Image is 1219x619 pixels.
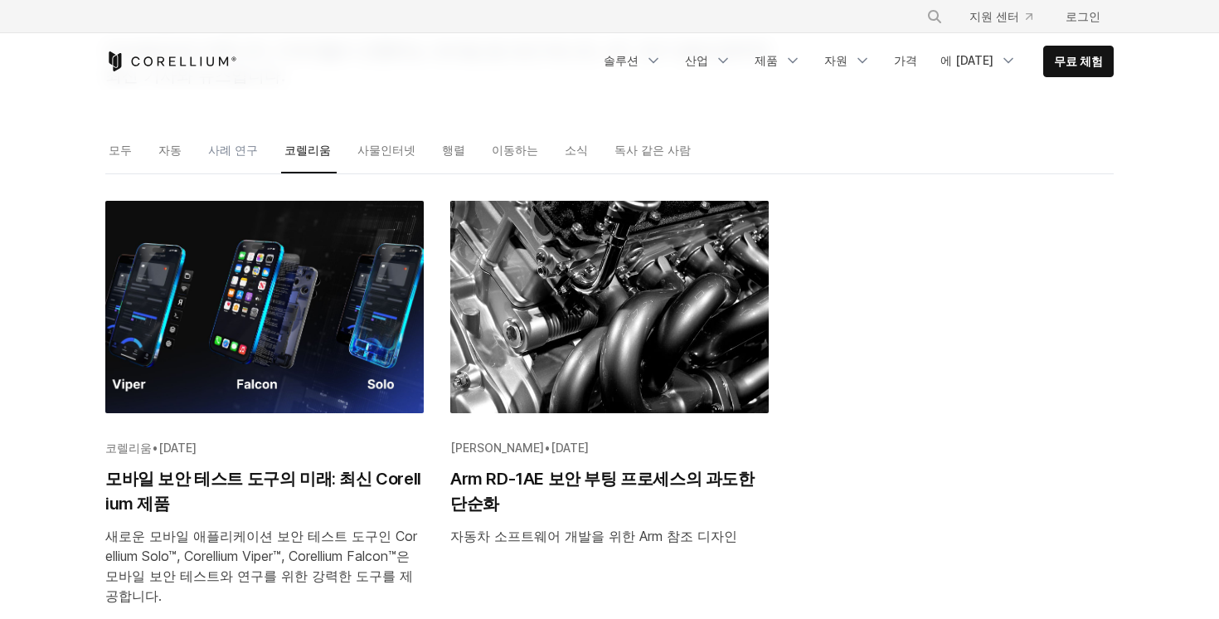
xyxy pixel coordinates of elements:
[611,139,697,173] a: 독사 같은 사람
[906,2,1114,32] div: 탐색 메뉴
[969,9,1019,23] font: 지원 센터
[450,469,755,514] font: Arm RD-1AE 보안 부팅 프로세스의 과도한 단순화
[205,139,264,173] a: 사례 연구
[284,143,331,157] font: 코렐리움
[105,528,417,604] font: 새로운 모바일 애플리케이션 보안 테스트 도구인 Corellium Solo™, Corellium Viper™, Corellium Falcon™은 모바일 보안 테스트와 연구를 위...
[450,528,737,544] font: 자동차 소프트웨어 개발을 위한 Arm 참조 디자인
[1054,54,1103,68] font: 무료 체험
[920,2,949,32] button: 찾다
[755,53,778,67] font: 제품
[442,143,465,157] font: 행렬
[450,201,769,413] img: Arm RD-1AE 보안 부팅 프로세스의 과도한 단순화
[544,441,551,455] font: •
[439,139,471,173] a: 행렬
[824,53,847,67] font: 자원
[940,53,993,67] font: 에 [DATE]
[1066,9,1100,23] font: 로그인
[685,53,708,67] font: 산업
[105,139,138,173] a: 모두
[614,143,691,157] font: 독사 같은 사람
[894,53,917,67] font: 가격
[109,143,132,157] font: 모두
[357,143,415,157] font: 사물인터넷
[604,53,639,67] font: 솔루션
[158,441,197,455] font: [DATE]
[488,139,544,173] a: 이동하는
[208,143,258,157] font: 사례 연구
[105,469,421,514] font: 모바일 보안 테스트 도구의 미래: 최신 Corellium 제품
[492,143,538,157] font: 이동하는
[594,46,1114,77] div: 탐색 메뉴
[450,441,544,455] font: [PERSON_NAME]
[158,143,182,157] font: 자동
[281,139,337,173] a: 코렐리움
[152,441,158,455] font: •
[561,139,594,173] a: 소식
[551,441,589,455] font: [DATE]
[105,441,152,455] font: 코렐리움
[155,139,187,173] a: 자동
[354,139,421,173] a: 사물인터넷
[565,143,588,157] font: 소식
[105,51,237,71] a: 코렐리움 홈
[105,201,424,413] img: 모바일 보안 테스트 도구의 미래: 최신 Corellium 제품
